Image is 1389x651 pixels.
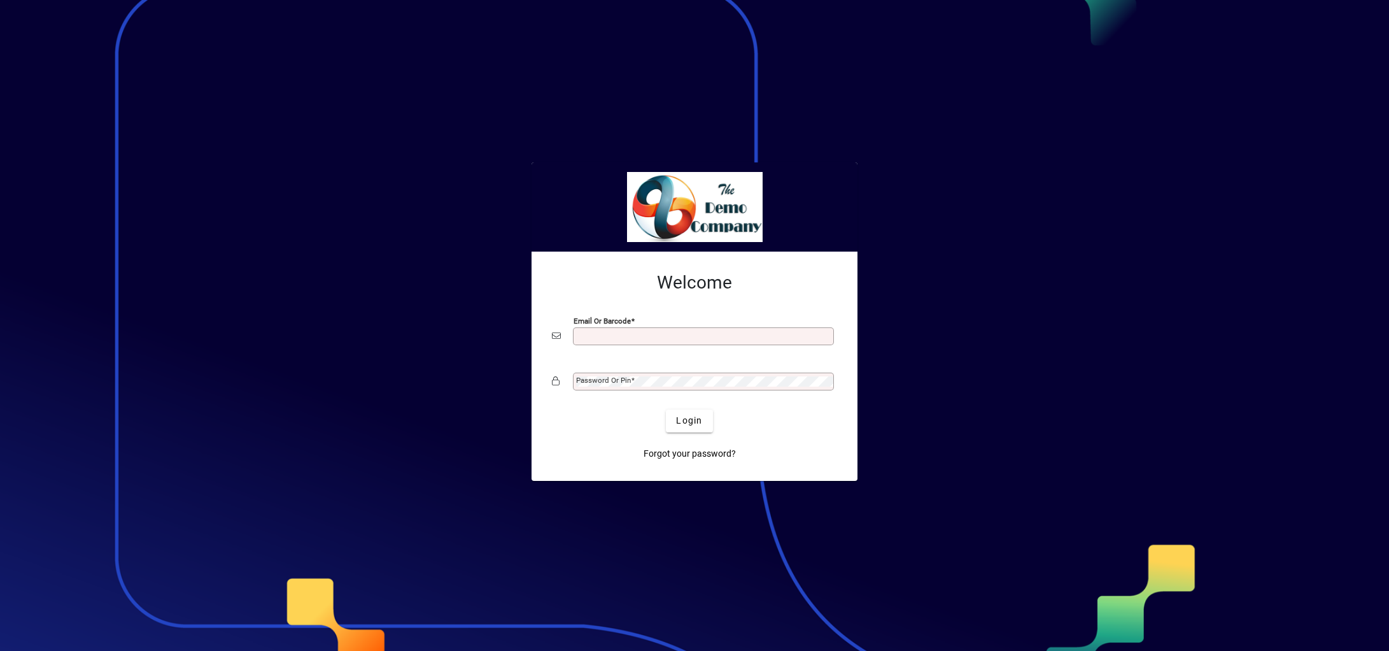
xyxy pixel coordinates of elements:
h2: Welcome [552,272,837,294]
button: Login [666,410,712,433]
a: Forgot your password? [638,443,741,466]
span: Login [676,414,702,427]
mat-label: Email or Barcode [574,316,631,325]
mat-label: Password or Pin [576,376,631,385]
span: Forgot your password? [644,447,736,461]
